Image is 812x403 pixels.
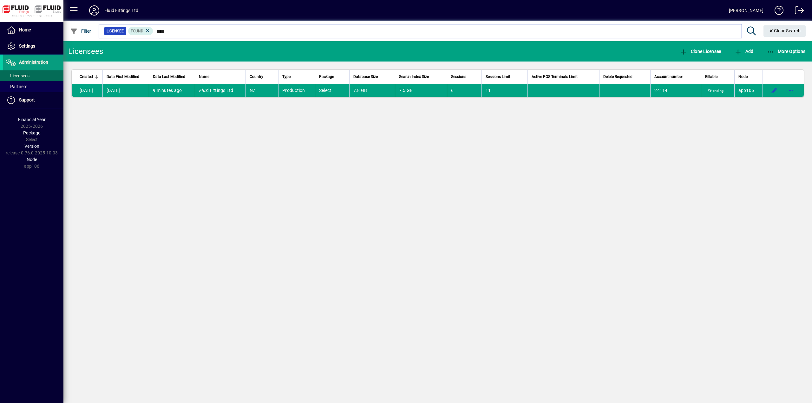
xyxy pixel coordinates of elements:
td: Select [315,84,349,97]
button: Profile [84,5,104,16]
span: Database Size [353,73,378,80]
span: Package [319,73,334,80]
div: Fluid Fittings Ltd [104,5,138,16]
span: app106.prod.infusionbusinesssoftware.com [738,88,754,93]
span: Package [23,130,40,135]
span: Administration [19,60,48,65]
span: Node [27,157,37,162]
div: Package [319,73,345,80]
td: Production [278,84,315,97]
span: Data Last Modified [153,73,185,80]
span: Settings [19,43,35,49]
button: Add [733,46,755,57]
a: Support [3,92,63,108]
div: Active POS Terminals Limit [532,73,595,80]
em: Flui [199,88,206,93]
div: Sessions Limit [486,73,524,80]
div: Node [738,73,759,80]
div: Sessions [451,73,478,80]
span: Found [131,29,143,33]
span: Partners [6,84,27,89]
div: Database Size [353,73,391,80]
div: Account number [654,73,697,80]
span: Billable [705,73,717,80]
button: More Options [765,46,807,57]
td: 6 [447,84,481,97]
button: Clone Licensee [678,46,723,57]
span: Home [19,27,31,32]
a: Knowledge Base [770,1,784,22]
span: Data First Modified [107,73,139,80]
div: Country [250,73,274,80]
div: [PERSON_NAME] [729,5,763,16]
div: Search Index Size [399,73,443,80]
div: Licensees [68,46,103,56]
button: More options [786,85,796,95]
button: Clear [763,25,806,37]
span: Active POS Terminals Limit [532,73,578,80]
span: Add [734,49,753,54]
span: Node [738,73,748,80]
td: 9 minutes ago [149,84,195,97]
span: Country [250,73,263,80]
span: Created [80,73,93,80]
div: Delete Requested [603,73,647,80]
a: Home [3,22,63,38]
button: Edit [769,85,779,95]
button: Filter [69,25,93,37]
span: Pending [707,88,725,94]
td: 24114 [650,84,701,97]
td: 11 [481,84,527,97]
div: Created [80,73,99,80]
a: Logout [790,1,804,22]
span: Delete Requested [603,73,632,80]
a: Licensees [3,70,63,81]
span: d Fittings Ltd [199,88,233,93]
span: Filter [70,29,91,34]
span: Support [19,97,35,102]
div: Name [199,73,242,80]
span: Sessions [451,73,466,80]
td: [DATE] [72,84,102,97]
div: Billable [705,73,730,80]
span: Type [282,73,291,80]
span: Sessions Limit [486,73,510,80]
td: 7.8 GB [349,84,395,97]
td: 7.5 GB [395,84,447,97]
div: Type [282,73,311,80]
span: Name [199,73,209,80]
span: Clear Search [769,28,801,33]
td: NZ [246,84,278,97]
span: More Options [767,49,806,54]
span: Licensee [107,28,124,34]
span: Licensees [6,73,29,78]
span: Financial Year [18,117,46,122]
div: Data First Modified [107,73,145,80]
a: Settings [3,38,63,54]
div: Data Last Modified [153,73,191,80]
mat-chip: Found Status: Found [128,27,153,35]
span: Clone Licensee [680,49,721,54]
span: Version [24,144,39,149]
span: Search Index Size [399,73,429,80]
a: Partners [3,81,63,92]
td: [DATE] [102,84,149,97]
span: Account number [654,73,683,80]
